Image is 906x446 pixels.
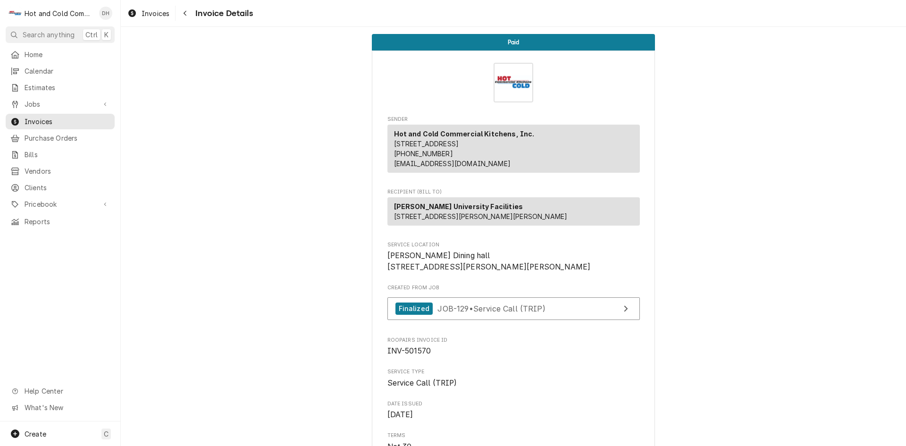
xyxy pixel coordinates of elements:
span: Recipient (Bill To) [387,188,640,196]
a: Invoices [124,6,173,21]
span: C [104,429,109,439]
span: Date Issued [387,400,640,408]
span: Help Center [25,386,109,396]
span: Bills [25,150,110,160]
span: Purchase Orders [25,133,110,143]
span: Create [25,430,46,438]
div: Date Issued [387,400,640,421]
span: Estimates [25,83,110,93]
span: Service Type [387,378,640,389]
div: Service Type [387,368,640,388]
strong: [PERSON_NAME] University Facilities [394,202,523,210]
a: Calendar [6,63,115,79]
span: Roopairs Invoice ID [387,337,640,344]
span: K [104,30,109,40]
span: [STREET_ADDRESS][PERSON_NAME][PERSON_NAME] [394,212,568,220]
span: Reports [25,217,110,227]
a: Home [6,47,115,62]
strong: Hot and Cold Commercial Kitchens, Inc. [394,130,535,138]
div: Invoice Sender [387,116,640,177]
a: View Job [387,297,640,320]
div: Service Location [387,241,640,273]
span: Home [25,50,110,59]
span: Service Type [387,368,640,376]
div: Created From Job [387,284,640,325]
span: [STREET_ADDRESS] [394,140,459,148]
a: Go to What's New [6,400,115,415]
span: [PERSON_NAME] Dining hall [STREET_ADDRESS][PERSON_NAME][PERSON_NAME] [387,251,591,271]
div: DH [99,7,112,20]
span: JOB-129 • Service Call (TRIP) [437,303,545,313]
span: Pricebook [25,199,96,209]
span: Calendar [25,66,110,76]
span: Created From Job [387,284,640,292]
span: Terms [387,432,640,439]
a: Estimates [6,80,115,95]
span: Roopairs Invoice ID [387,345,640,357]
div: Hot and Cold Commercial Kitchens, Inc. [25,8,94,18]
span: INV-501570 [387,346,431,355]
span: Service Location [387,241,640,249]
img: Logo [494,63,533,102]
a: Go to Help Center [6,383,115,399]
a: [EMAIL_ADDRESS][DOMAIN_NAME] [394,160,511,168]
span: Invoices [25,117,110,126]
span: Ctrl [85,30,98,40]
a: Purchase Orders [6,130,115,146]
div: H [8,7,22,20]
a: Invoices [6,114,115,129]
div: Finalized [395,303,433,315]
button: Navigate back [177,6,193,21]
a: Reports [6,214,115,229]
a: Bills [6,147,115,162]
div: Invoice Recipient [387,188,640,230]
div: Daryl Harris's Avatar [99,7,112,20]
span: Sender [387,116,640,123]
a: Go to Pricebook [6,196,115,212]
span: What's New [25,403,109,412]
span: Jobs [25,99,96,109]
span: Vendors [25,166,110,176]
div: Roopairs Invoice ID [387,337,640,357]
span: Service Call (TRIP) [387,379,457,387]
a: Vendors [6,163,115,179]
a: Clients [6,180,115,195]
span: Date Issued [387,409,640,421]
span: Invoices [142,8,169,18]
div: Sender [387,125,640,173]
span: Paid [508,39,520,45]
div: Recipient (Bill To) [387,197,640,226]
span: Service Location [387,250,640,272]
div: Status [372,34,655,50]
a: [PHONE_NUMBER] [394,150,453,158]
button: Search anythingCtrlK [6,26,115,43]
div: Recipient (Bill To) [387,197,640,229]
span: Search anything [23,30,75,40]
span: Clients [25,183,110,193]
span: Invoice Details [193,7,252,20]
div: Hot and Cold Commercial Kitchens, Inc.'s Avatar [8,7,22,20]
a: Go to Jobs [6,96,115,112]
span: [DATE] [387,410,413,419]
div: Sender [387,125,640,177]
